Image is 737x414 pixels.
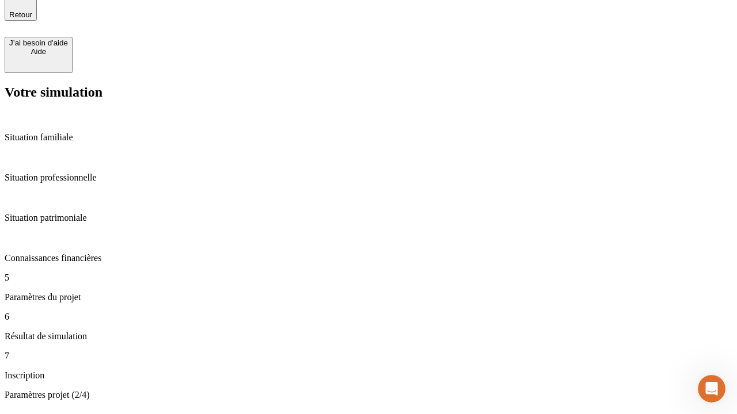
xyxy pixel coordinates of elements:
[9,39,68,47] div: J’ai besoin d'aide
[5,132,732,143] p: Situation familiale
[5,292,732,302] p: Paramètres du projet
[5,253,732,263] p: Connaissances financières
[5,273,732,283] p: 5
[5,390,732,400] p: Paramètres projet (2/4)
[5,172,732,183] p: Situation professionnelle
[5,351,732,361] p: 7
[698,375,725,402] iframe: Intercom live chat
[5,370,732,381] p: Inscription
[5,312,732,322] p: 6
[5,331,732,342] p: Résultat de simulation
[5,213,732,223] p: Situation patrimoniale
[9,10,32,19] span: Retour
[5,37,73,73] button: J’ai besoin d'aideAide
[9,47,68,56] div: Aide
[5,85,732,100] h2: Votre simulation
